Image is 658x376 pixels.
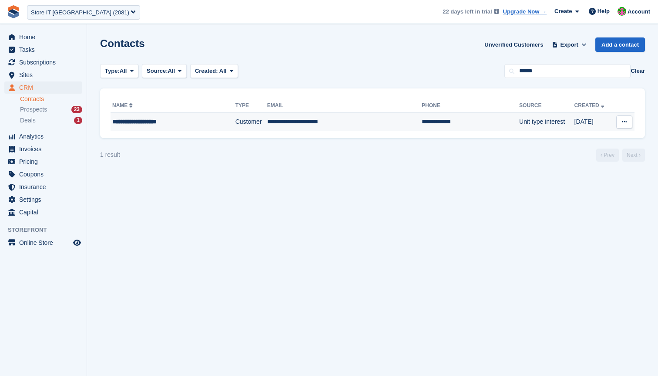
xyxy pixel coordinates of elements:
[494,9,499,14] img: icon-info-grey-7440780725fd019a000dd9b08b2336e03edf1995a4989e88bcd33f0948082b44.svg
[4,206,82,218] a: menu
[74,117,82,124] div: 1
[4,237,82,249] a: menu
[622,149,645,162] a: Next
[19,44,71,56] span: Tasks
[422,99,519,113] th: Phone
[574,102,606,108] a: Created
[71,106,82,113] div: 23
[100,37,145,49] h1: Contacts
[31,8,129,17] div: Store IT [GEOGRAPHIC_DATA] (2081)
[142,64,187,78] button: Source: All
[8,226,87,234] span: Storefront
[20,105,47,114] span: Prospects
[443,7,492,16] span: 22 days left in trial
[628,7,650,16] span: Account
[4,69,82,81] a: menu
[19,206,71,218] span: Capital
[112,102,134,108] a: Name
[19,69,71,81] span: Sites
[100,64,138,78] button: Type: All
[519,99,574,113] th: Source
[19,143,71,155] span: Invoices
[147,67,168,75] span: Source:
[19,56,71,68] span: Subscriptions
[105,67,120,75] span: Type:
[595,37,645,52] a: Add a contact
[219,68,227,74] span: All
[4,44,82,56] a: menu
[19,193,71,206] span: Settings
[4,193,82,206] a: menu
[4,31,82,43] a: menu
[596,149,619,162] a: Previous
[20,116,36,125] span: Deals
[503,7,547,16] a: Upgrade Now →
[20,105,82,114] a: Prospects 23
[168,67,175,75] span: All
[19,237,71,249] span: Online Store
[550,37,588,52] button: Export
[19,168,71,180] span: Coupons
[631,67,645,75] button: Clear
[20,116,82,125] a: Deals 1
[7,5,20,18] img: stora-icon-8386f47178a22dfd0bd8f6a31ec36ba5ce8667c1dd55bd0f319d3a0aa187defe.svg
[554,7,572,16] span: Create
[19,156,71,168] span: Pricing
[4,81,82,94] a: menu
[100,150,120,159] div: 1 result
[72,237,82,248] a: Preview store
[235,99,267,113] th: Type
[190,64,238,78] button: Created: All
[267,99,422,113] th: Email
[574,113,613,131] td: [DATE]
[594,149,647,162] nav: Page
[618,7,626,16] img: Will McNeilly
[19,81,71,94] span: CRM
[120,67,127,75] span: All
[561,41,578,49] span: Export
[519,113,574,131] td: Unit type interest
[4,56,82,68] a: menu
[4,130,82,142] a: menu
[598,7,610,16] span: Help
[4,168,82,180] a: menu
[4,181,82,193] a: menu
[4,156,82,168] a: menu
[19,181,71,193] span: Insurance
[4,143,82,155] a: menu
[19,31,71,43] span: Home
[235,113,267,131] td: Customer
[481,37,547,52] a: Unverified Customers
[20,95,82,103] a: Contacts
[19,130,71,142] span: Analytics
[195,68,218,74] span: Created:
